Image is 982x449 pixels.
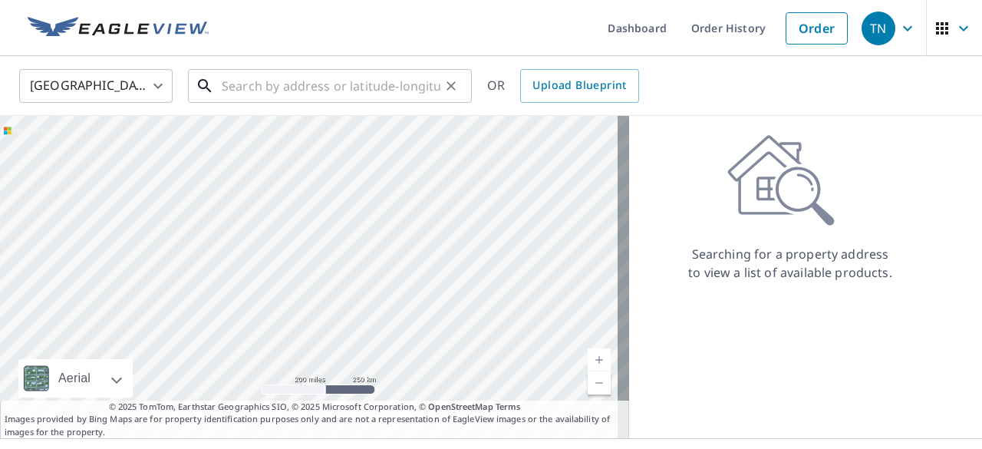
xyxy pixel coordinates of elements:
p: Searching for a property address to view a list of available products. [687,245,893,282]
div: Aerial [54,359,95,398]
a: Terms [496,401,521,412]
span: Upload Blueprint [532,76,626,95]
button: Clear [440,75,462,97]
input: Search by address or latitude-longitude [222,64,440,107]
a: Order [786,12,848,45]
span: © 2025 TomTom, Earthstar Geographics SIO, © 2025 Microsoft Corporation, © [109,401,521,414]
div: TN [862,12,895,45]
div: [GEOGRAPHIC_DATA] [19,64,173,107]
div: Aerial [18,359,133,398]
a: Current Level 5, Zoom Out [588,371,611,395]
a: Upload Blueprint [520,69,638,103]
a: OpenStreetMap [428,401,493,412]
div: OR [487,69,639,103]
img: EV Logo [28,17,209,40]
a: Current Level 5, Zoom In [588,348,611,371]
